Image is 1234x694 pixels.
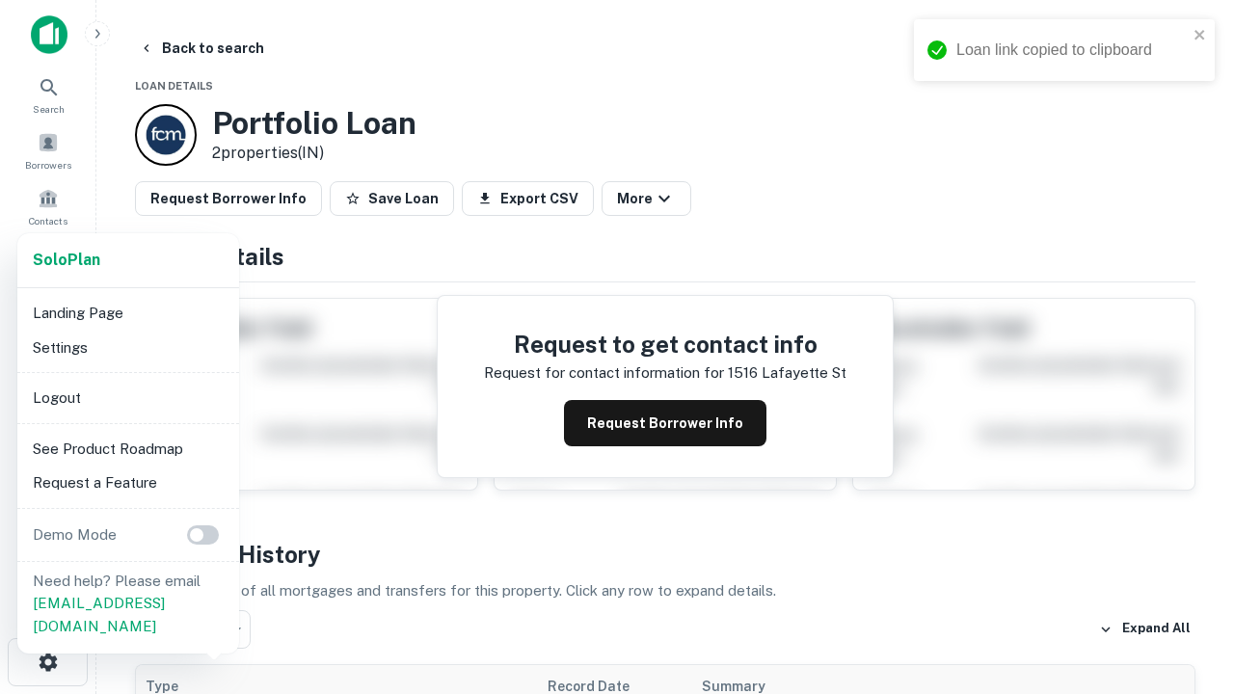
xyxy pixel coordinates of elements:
[1194,27,1207,45] button: close
[25,466,231,500] li: Request a Feature
[25,296,231,331] li: Landing Page
[33,251,100,269] strong: Solo Plan
[33,570,224,638] p: Need help? Please email
[25,523,124,547] p: Demo Mode
[956,39,1188,62] div: Loan link copied to clipboard
[25,331,231,365] li: Settings
[25,381,231,415] li: Logout
[1138,540,1234,632] iframe: Chat Widget
[33,595,165,634] a: [EMAIL_ADDRESS][DOMAIN_NAME]
[25,432,231,467] li: See Product Roadmap
[33,249,100,272] a: SoloPlan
